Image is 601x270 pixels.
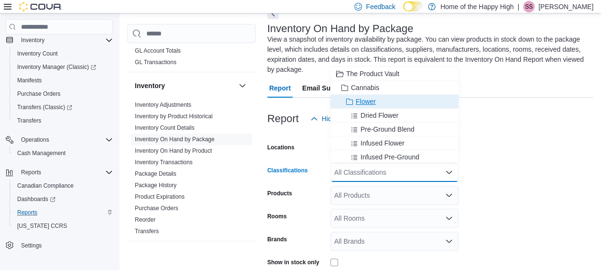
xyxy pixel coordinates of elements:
[330,95,459,109] button: Flower
[10,179,117,192] button: Canadian Compliance
[135,113,213,120] a: Inventory by Product Historical
[267,34,589,75] div: View a snapshot of inventory availability by package. You can view products in stock down to the ...
[10,146,117,160] button: Cash Management
[13,75,113,86] span: Manifests
[10,219,117,233] button: [US_STATE] CCRS
[330,81,459,95] button: Cannabis
[10,114,117,127] button: Transfers
[13,88,113,100] span: Purchase Orders
[127,99,256,241] div: Inventory
[403,1,423,11] input: Dark Mode
[10,60,117,74] a: Inventory Manager (Classic)
[13,101,113,113] span: Transfers (Classic)
[17,149,66,157] span: Cash Management
[361,152,419,162] span: Infused Pre-Ground
[445,237,453,245] button: Open list of options
[21,136,49,144] span: Operations
[10,74,117,87] button: Manifests
[267,113,299,124] h3: Report
[330,67,459,81] button: The Product Vault
[17,117,41,124] span: Transfers
[2,166,117,179] button: Reports
[440,1,514,12] p: Home of the Happy High
[13,207,41,218] a: Reports
[135,47,181,54] a: GL Account Totals
[21,242,42,249] span: Settings
[356,97,376,106] span: Flower
[127,45,256,72] div: Finance
[17,77,42,84] span: Manifests
[135,228,159,235] a: Transfers
[13,207,113,218] span: Reports
[13,147,69,159] a: Cash Management
[13,48,113,59] span: Inventory Count
[445,169,453,176] button: Close list of options
[13,115,45,126] a: Transfers
[13,61,100,73] a: Inventory Manager (Classic)
[17,222,67,230] span: [US_STATE] CCRS
[361,111,398,120] span: Dried Flower
[17,209,37,216] span: Reports
[17,134,53,146] button: Operations
[135,182,176,189] a: Package History
[10,87,117,101] button: Purchase Orders
[13,75,45,86] a: Manifests
[13,61,113,73] span: Inventory Manager (Classic)
[13,193,113,205] span: Dashboards
[13,180,113,191] span: Canadian Compliance
[330,136,459,150] button: Infused Flower
[13,220,113,232] span: Washington CCRS
[17,90,61,98] span: Purchase Orders
[330,123,459,136] button: Pre-Ground Blend
[13,193,59,205] a: Dashboards
[351,83,379,92] span: Cannabis
[135,81,235,90] button: Inventory
[237,80,248,91] button: Inventory
[13,220,71,232] a: [US_STATE] CCRS
[135,136,215,143] a: Inventory On Hand by Package
[330,150,459,164] button: Infused Pre-Ground
[17,103,72,111] span: Transfers (Classic)
[135,101,191,108] a: Inventory Adjustments
[517,1,519,12] p: |
[13,180,77,191] a: Canadian Compliance
[135,101,191,109] span: Inventory Adjustments
[267,8,279,19] button: Next
[366,2,395,11] span: Feedback
[361,124,415,134] span: Pre-Ground Blend
[135,124,195,131] a: Inventory Count Details
[135,135,215,143] span: Inventory On Hand by Package
[19,2,62,11] img: Cova
[538,1,593,12] p: [PERSON_NAME]
[269,79,291,98] span: Report
[17,167,113,178] span: Reports
[267,144,295,151] label: Locations
[267,236,287,243] label: Brands
[17,240,45,251] a: Settings
[2,133,117,146] button: Operations
[135,205,178,212] a: Purchase Orders
[21,36,44,44] span: Inventory
[135,58,176,66] span: GL Transactions
[135,81,165,90] h3: Inventory
[17,239,113,251] span: Settings
[17,134,113,146] span: Operations
[13,48,62,59] a: Inventory Count
[346,69,399,79] span: The Product Vault
[445,191,453,199] button: Open list of options
[135,170,176,177] a: Package Details
[135,181,176,189] span: Package History
[445,214,453,222] button: Open list of options
[523,1,535,12] div: Steven Schultz
[17,34,48,46] button: Inventory
[135,112,213,120] span: Inventory by Product Historical
[135,158,193,166] span: Inventory Transactions
[10,101,117,114] a: Transfers (Classic)
[322,114,372,124] span: Hide Parameters
[10,47,117,60] button: Inventory Count
[135,59,176,66] a: GL Transactions
[302,79,363,98] span: Email Subscription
